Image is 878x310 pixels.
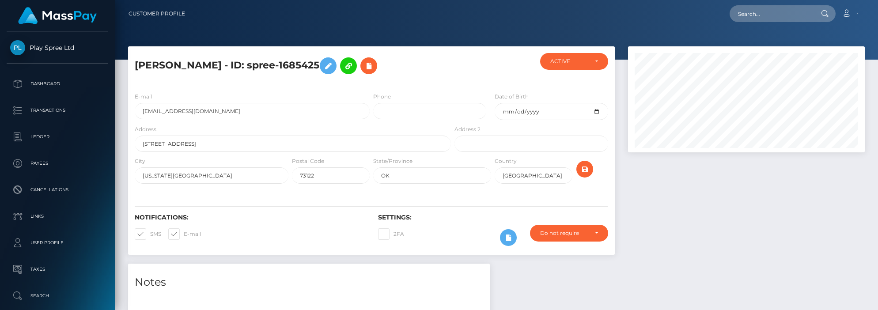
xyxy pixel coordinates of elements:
[7,205,108,227] a: Links
[10,40,25,55] img: Play Spree Ltd
[373,157,413,165] label: State/Province
[373,93,391,101] label: Phone
[7,99,108,121] a: Transactions
[10,77,105,91] p: Dashboard
[540,230,588,237] div: Do not require
[292,157,324,165] label: Postal Code
[495,93,529,101] label: Date of Birth
[129,4,185,23] a: Customer Profile
[530,225,608,242] button: Do not require
[135,157,145,165] label: City
[10,130,105,144] p: Ledger
[18,7,97,24] img: MassPay Logo
[10,210,105,223] p: Links
[10,263,105,276] p: Taxes
[10,183,105,197] p: Cancellations
[378,228,404,240] label: 2FA
[135,53,446,79] h5: [PERSON_NAME] - ID: spree-1685425
[540,53,608,70] button: ACTIVE
[7,258,108,280] a: Taxes
[135,214,365,221] h6: Notifications:
[135,275,483,290] h4: Notes
[7,73,108,95] a: Dashboard
[495,157,517,165] label: Country
[135,93,152,101] label: E-mail
[7,126,108,148] a: Ledger
[10,104,105,117] p: Transactions
[135,228,161,240] label: SMS
[7,179,108,201] a: Cancellations
[10,157,105,170] p: Payees
[7,44,108,52] span: Play Spree Ltd
[378,214,608,221] h6: Settings:
[730,5,813,22] input: Search...
[7,152,108,174] a: Payees
[7,232,108,254] a: User Profile
[550,58,588,65] div: ACTIVE
[168,228,201,240] label: E-mail
[454,125,481,133] label: Address 2
[10,236,105,250] p: User Profile
[7,285,108,307] a: Search
[10,289,105,302] p: Search
[135,125,156,133] label: Address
